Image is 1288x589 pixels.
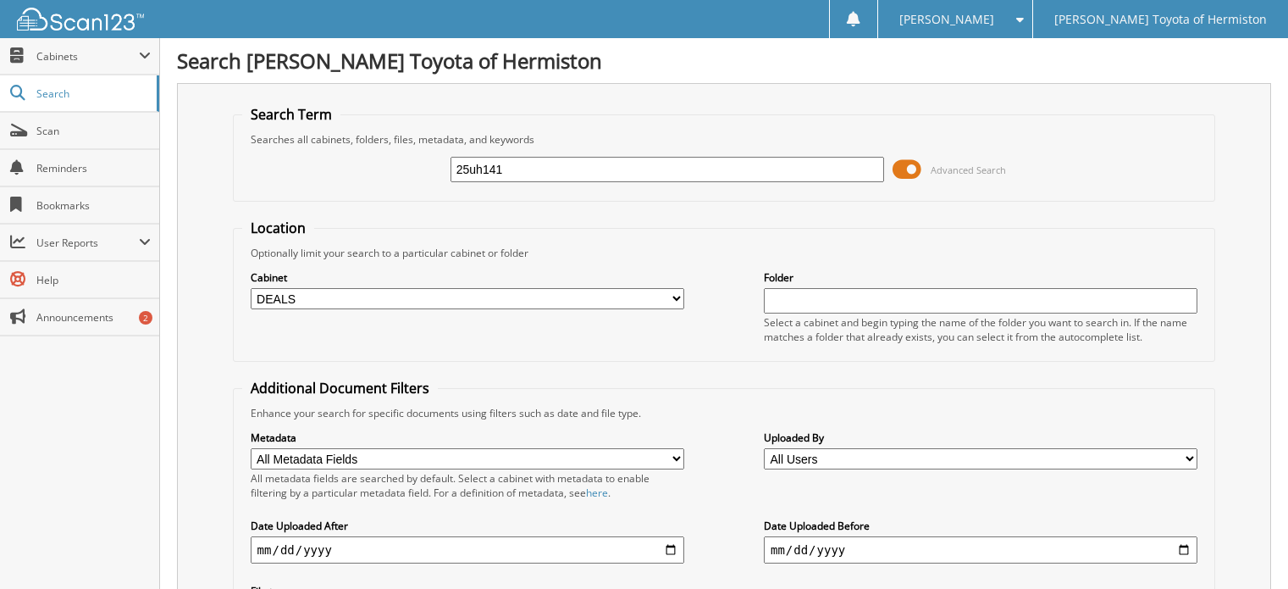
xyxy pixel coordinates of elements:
[17,8,144,31] img: scan123-logo-white.svg
[899,14,994,25] span: [PERSON_NAME]
[1054,14,1267,25] span: [PERSON_NAME] Toyota of Hermiston
[177,47,1271,75] h1: Search [PERSON_NAME] Toyota of Hermiston
[139,311,152,325] div: 2
[251,519,684,533] label: Date Uploaded After
[764,431,1197,445] label: Uploaded By
[764,536,1197,564] input: end
[36,273,151,287] span: Help
[242,246,1207,260] div: Optionally limit your search to a particular cabinet or folder
[251,471,684,500] div: All metadata fields are searched by default. Select a cabinet with metadata to enable filtering b...
[242,406,1207,420] div: Enhance your search for specific documents using filters such as date and file type.
[764,315,1197,344] div: Select a cabinet and begin typing the name of the folder you want to search in. If the name match...
[242,105,340,124] legend: Search Term
[36,49,139,64] span: Cabinets
[251,431,684,445] label: Metadata
[36,161,151,175] span: Reminders
[931,164,1006,176] span: Advanced Search
[36,310,151,325] span: Announcements
[242,379,438,397] legend: Additional Document Filters
[242,219,314,237] legend: Location
[36,236,139,250] span: User Reports
[764,270,1197,285] label: Folder
[764,519,1197,533] label: Date Uploaded Before
[36,86,148,101] span: Search
[36,124,151,138] span: Scan
[586,486,608,500] a: here
[251,536,684,564] input: start
[251,270,684,285] label: Cabinet
[36,198,151,213] span: Bookmarks
[242,132,1207,147] div: Searches all cabinets, folders, files, metadata, and keywords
